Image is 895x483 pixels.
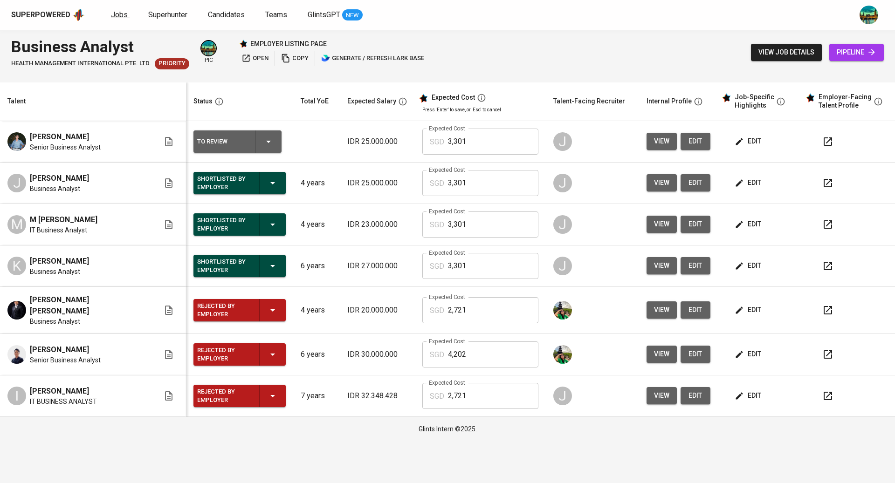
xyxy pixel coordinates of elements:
[688,390,703,401] span: edit
[239,51,271,66] button: open
[193,299,286,321] button: Rejected by Employer
[737,260,761,272] span: edit
[347,260,407,272] p: IDR 27.000.000
[193,343,286,366] button: Rejected by Employer
[193,213,286,236] button: Shortlisted by Employer
[681,174,710,191] button: edit
[430,136,444,148] p: SGD
[419,94,428,103] img: glints_star.svg
[30,267,80,276] span: Business Analyst
[733,387,765,404] button: edit
[193,172,286,194] button: Shortlisted by Employer
[681,216,710,233] a: edit
[733,346,765,363] button: edit
[654,136,669,147] span: view
[197,136,248,148] div: To Review
[301,219,332,230] p: 4 years
[239,40,248,48] img: Glints Star
[681,257,710,274] button: edit
[688,260,703,272] span: edit
[553,132,572,151] div: J
[111,10,128,19] span: Jobs
[688,136,703,147] span: edit
[647,174,677,191] button: view
[860,6,878,24] img: a5d44b89-0c59-4c54-99d0-a63b29d42bd3.jpg
[30,294,148,317] span: [PERSON_NAME] [PERSON_NAME]
[30,173,89,184] span: [PERSON_NAME]
[722,93,731,102] img: glints_star.svg
[30,143,101,152] span: Senior Business Analyst
[647,257,677,274] button: view
[805,93,815,102] img: glints_star.svg
[208,9,247,21] a: Candidates
[148,10,187,19] span: Superhunter
[301,390,332,401] p: 7 years
[737,177,761,189] span: edit
[654,304,669,316] span: view
[250,39,327,48] p: employer listing page
[72,8,85,22] img: app logo
[148,9,189,21] a: Superhunter
[681,387,710,404] button: edit
[553,174,572,192] div: J
[681,346,710,363] button: edit
[733,174,765,191] button: edit
[30,184,80,193] span: Business Analyst
[347,219,407,230] p: IDR 23.000.000
[688,177,703,189] span: edit
[733,257,765,274] button: edit
[647,216,677,233] button: view
[11,35,189,58] div: Business Analyst
[837,47,876,58] span: pipeline
[737,390,761,401] span: edit
[654,390,669,401] span: view
[197,173,252,193] div: Shortlisted by Employer
[737,136,761,147] span: edit
[197,386,252,406] div: Rejected by Employer
[688,218,703,230] span: edit
[647,301,677,319] button: view
[200,40,217,64] div: pic
[301,260,332,272] p: 6 years
[647,95,692,107] div: Internal Profile
[301,177,332,189] p: 4 years
[737,348,761,360] span: edit
[681,301,710,319] button: edit
[347,95,396,107] div: Expected Salary
[430,261,444,272] p: SGD
[819,93,872,109] div: Employer-Facing Talent Profile
[553,257,572,275] div: J
[737,304,761,316] span: edit
[193,130,282,153] button: To Review
[422,106,538,113] p: Press 'Enter' to save, or 'Esc' to cancel
[193,95,213,107] div: Status
[7,132,26,151] img: Prabu Alif Anggadiputra
[654,218,669,230] span: view
[430,349,444,361] p: SGD
[553,345,572,364] img: eva@glints.com
[654,177,669,189] span: view
[197,300,252,320] div: Rejected by Employer
[430,219,444,231] p: SGD
[30,256,89,267] span: [PERSON_NAME]
[197,344,252,365] div: Rejected by Employer
[7,257,26,275] div: K
[647,346,677,363] button: view
[829,44,884,61] a: pipeline
[201,41,216,55] img: a5d44b89-0c59-4c54-99d0-a63b29d42bd3.jpg
[30,131,89,143] span: [PERSON_NAME]
[681,133,710,150] button: edit
[342,11,363,20] span: NEW
[193,385,286,407] button: Rejected by Employer
[301,305,332,316] p: 4 years
[430,391,444,402] p: SGD
[193,255,286,277] button: Shortlisted by Employer
[155,59,189,68] span: Priority
[553,301,572,320] img: eva@glints.com
[647,387,677,404] button: view
[308,9,363,21] a: GlintsGPT NEW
